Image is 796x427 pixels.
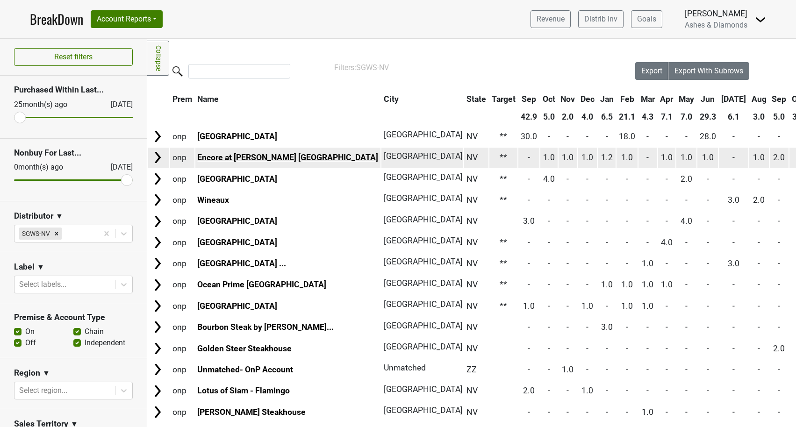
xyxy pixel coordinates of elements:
[606,195,608,205] span: -
[646,365,649,374] span: -
[492,94,516,104] span: Target
[102,99,133,110] div: [DATE]
[384,130,463,139] span: [GEOGRAPHIC_DATA]
[626,344,628,353] span: -
[707,365,709,374] span: -
[749,108,769,125] th: 3.0
[567,216,569,226] span: -
[170,275,194,295] td: onp
[707,301,709,311] span: -
[334,62,609,73] div: Filters:
[56,211,63,222] span: ▼
[172,94,192,104] span: Prem
[778,195,780,205] span: -
[567,195,569,205] span: -
[384,151,463,161] span: [GEOGRAPHIC_DATA]
[778,365,780,374] span: -
[30,9,83,29] a: BreakDown
[531,10,571,28] a: Revenue
[758,238,760,247] span: -
[638,108,657,125] th: 4.3
[661,280,673,289] span: 1.0
[548,344,550,353] span: -
[581,386,593,395] span: 1.0
[195,91,381,107] th: Name: activate to sort column ascending
[523,216,535,226] span: 3.0
[758,216,760,226] span: -
[151,299,165,313] img: Arrow right
[586,132,588,141] span: -
[749,91,769,107] th: Aug: activate to sort column ascending
[732,301,735,311] span: -
[147,41,169,76] a: Collapse
[384,342,463,351] span: [GEOGRAPHIC_DATA]
[151,256,165,270] img: Arrow right
[548,238,550,247] span: -
[170,91,194,107] th: Prem: activate to sort column ascending
[778,132,780,141] span: -
[586,280,588,289] span: -
[384,321,463,330] span: [GEOGRAPHIC_DATA]
[666,132,668,141] span: -
[197,386,290,395] a: Lotus of Siam - Flamingo
[773,153,785,162] span: 2.0
[586,238,588,247] span: -
[758,174,760,184] span: -
[197,365,293,374] a: Unmatched- OnP Account
[697,108,718,125] th: 29.3
[770,108,789,125] th: 5.0
[567,344,569,353] span: -
[14,85,133,95] h3: Purchased Within Last...
[384,299,463,309] span: [GEOGRAPHIC_DATA]
[586,195,588,205] span: -
[567,280,569,289] span: -
[621,153,633,162] span: 1.0
[685,259,688,268] span: -
[466,365,477,374] span: ZZ
[770,91,789,107] th: Sep: activate to sort column ascending
[197,174,277,184] a: [GEOGRAPHIC_DATA]
[356,63,389,72] span: SGWS-NV
[642,301,653,311] span: 1.0
[151,129,165,143] img: Arrow right
[548,280,550,289] span: -
[489,91,518,107] th: Target: activate to sort column ascending
[619,132,635,141] span: 18.0
[543,153,555,162] span: 1.0
[85,337,125,349] label: Independent
[528,322,530,332] span: -
[685,365,688,374] span: -
[758,280,760,289] span: -
[567,238,569,247] span: -
[466,322,478,332] span: NV
[384,172,463,182] span: [GEOGRAPHIC_DATA]
[646,216,649,226] span: -
[586,174,588,184] span: -
[562,153,574,162] span: 1.0
[548,322,550,332] span: -
[586,365,588,374] span: -
[621,280,633,289] span: 1.0
[151,363,165,377] img: Arrow right
[646,153,649,162] span: -
[43,368,50,379] span: ▼
[732,344,735,353] span: -
[586,344,588,353] span: -
[151,150,165,164] img: Arrow right
[681,153,692,162] span: 1.0
[685,344,688,353] span: -
[567,174,569,184] span: -
[548,301,550,311] span: -
[681,216,692,226] span: 4.0
[170,211,194,231] td: onp
[758,132,760,141] span: -
[728,259,739,268] span: 3.0
[151,278,165,292] img: Arrow right
[548,365,550,374] span: -
[170,190,194,210] td: onp
[528,344,530,353] span: -
[528,195,530,205] span: -
[606,238,608,247] span: -
[581,153,593,162] span: 1.0
[606,365,608,374] span: -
